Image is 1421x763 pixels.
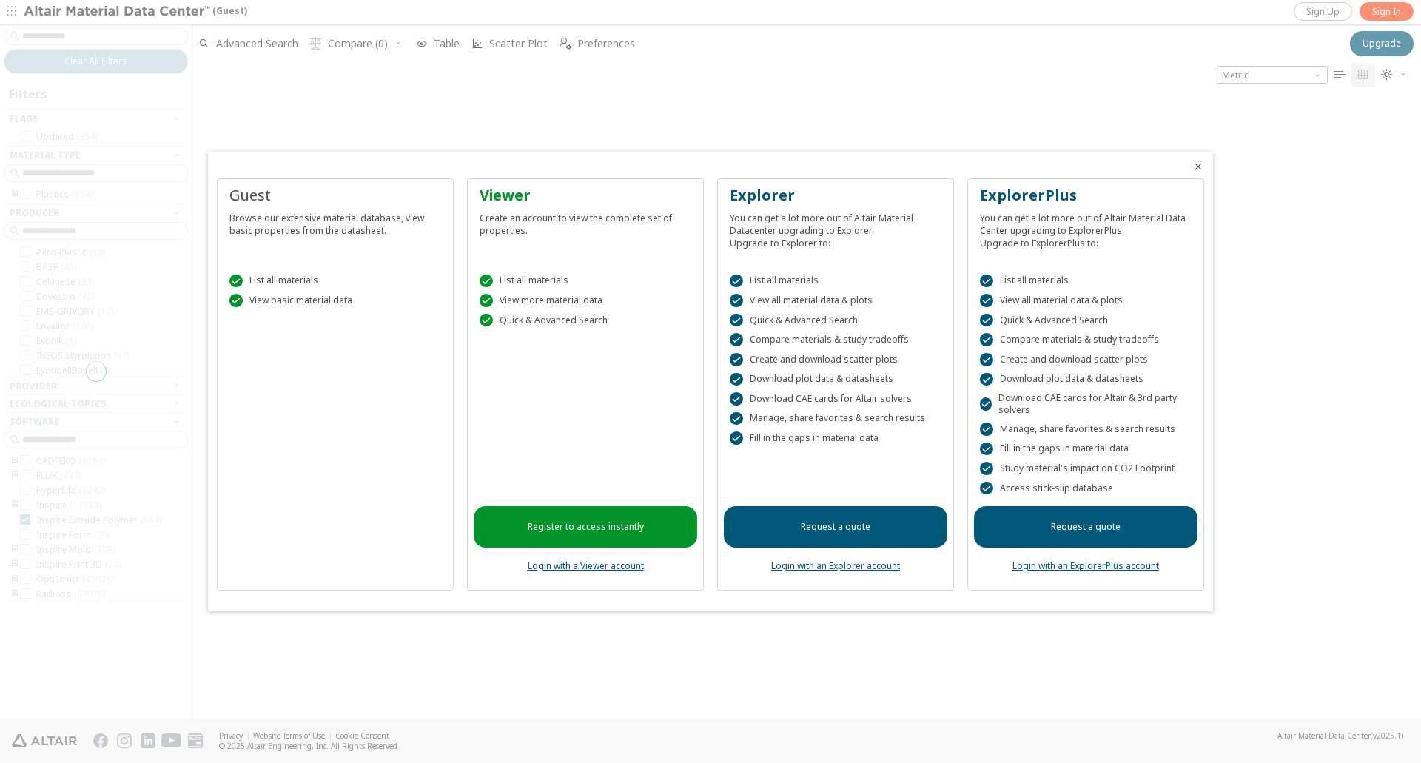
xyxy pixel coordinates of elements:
[229,275,441,288] div: List all materials
[980,482,1192,495] div: Access stick-slip database
[480,185,691,206] div: Viewer
[480,275,493,288] div: 
[730,353,941,366] div: Create and download scatter plots
[229,185,441,206] div: Guest
[730,431,941,445] div: Fill in the gaps in material data
[980,206,1192,249] div: You can get a lot more out of Altair Material Data Center upgrading to ExplorerPlus. Upgrade to E...
[480,206,691,237] div: Create an account to view the complete set of properties.
[730,412,743,426] div: 
[730,314,941,327] div: Quick & Advanced Search
[980,333,993,346] div: 
[730,333,743,346] div: 
[474,506,697,548] a: Register to access instantly
[980,294,1192,307] div: View all material data & plots
[730,353,743,366] div: 
[730,185,941,206] div: Explorer
[980,392,1192,416] div: Download CAE cards for Altair & 3rd party solvers
[980,294,993,307] div: 
[730,412,941,426] div: Manage, share favorites & search results
[528,559,644,572] a: Login with a Viewer account
[980,443,1192,456] div: Fill in the gaps in material data
[980,314,993,327] div: 
[980,275,993,288] div: 
[229,275,243,288] div: 
[730,431,743,445] div: 
[980,462,1192,475] div: Study material's impact on CO2 Footprint
[1192,161,1204,172] button: Close
[980,443,993,456] div: 
[730,392,743,406] div: 
[980,373,993,386] div: 
[229,294,441,307] div: View basic material data
[980,314,1192,327] div: Quick & Advanced Search
[980,333,1192,346] div: Compare materials & study tradeoffs
[980,397,992,411] div: 
[724,506,947,548] a: Request a quote
[480,294,691,307] div: View more material data
[730,373,941,386] div: Download plot data & datasheets
[980,373,1192,386] div: Download plot data & datasheets
[980,185,1192,206] div: ExplorerPlus
[480,314,691,327] div: Quick & Advanced Search
[1012,559,1159,572] a: Login with an ExplorerPlus account
[730,294,743,307] div: 
[980,462,993,475] div: 
[730,275,941,288] div: List all materials
[980,423,993,436] div: 
[980,423,1192,436] div: Manage, share favorites & search results
[480,294,493,307] div: 
[480,314,493,327] div: 
[730,314,743,327] div: 
[730,275,743,288] div: 
[730,206,941,249] div: You can get a lot more out of Altair Material Datacenter upgrading to Explorer. Upgrade to Explor...
[980,482,993,495] div: 
[974,506,1197,548] a: Request a quote
[771,559,900,572] a: Login with an Explorer account
[730,294,941,307] div: View all material data & plots
[730,392,941,406] div: Download CAE cards for Altair solvers
[480,275,691,288] div: List all materials
[980,353,1192,366] div: Create and download scatter plots
[980,275,1192,288] div: List all materials
[229,294,243,307] div: 
[730,333,941,346] div: Compare materials & study tradeoffs
[980,353,993,366] div: 
[730,373,743,386] div: 
[229,206,441,237] div: Browse our extensive material database, view basic properties from the datasheet.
